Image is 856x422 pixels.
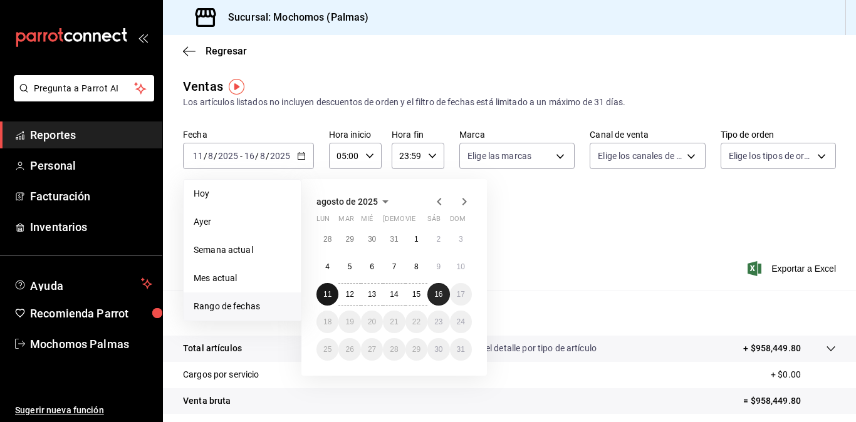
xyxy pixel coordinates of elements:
button: 6 de agosto de 2025 [361,255,383,278]
div: Los artículos listados no incluyen descuentos de orden y el filtro de fechas está limitado a un m... [183,96,836,109]
button: 30 de julio de 2025 [361,228,383,250]
img: Tooltip marker [229,79,244,95]
abbr: 31 de agosto de 2025 [457,345,465,354]
button: 30 de agosto de 2025 [427,338,449,361]
abbr: 16 de agosto de 2025 [434,290,442,299]
label: Hora inicio [329,130,382,139]
label: Marca [459,130,575,139]
abbr: 13 de agosto de 2025 [368,290,376,299]
button: 21 de agosto de 2025 [383,311,405,333]
span: Pregunta a Parrot AI [34,82,135,95]
abbr: 28 de julio de 2025 [323,235,331,244]
span: Elige los tipos de orden [729,150,813,162]
abbr: 29 de julio de 2025 [345,235,353,244]
span: Semana actual [194,244,291,257]
abbr: jueves [383,215,457,228]
span: Reportes [30,126,152,143]
input: -- [259,151,266,161]
span: - [240,151,243,161]
abbr: 30 de agosto de 2025 [434,345,442,354]
h3: Sucursal: Mochomos (Palmas) [218,10,369,25]
button: 29 de agosto de 2025 [405,338,427,361]
a: Pregunta a Parrot AI [9,91,154,104]
abbr: miércoles [361,215,373,228]
button: 17 de agosto de 2025 [450,283,472,306]
span: Ayuda [30,276,136,291]
span: Rango de fechas [194,300,291,313]
abbr: 24 de agosto de 2025 [457,317,465,326]
button: 9 de agosto de 2025 [427,255,449,278]
span: agosto de 2025 [316,197,378,207]
button: 2 de agosto de 2025 [427,228,449,250]
abbr: 12 de agosto de 2025 [345,290,353,299]
span: / [266,151,269,161]
button: Pregunta a Parrot AI [14,75,154,101]
span: Inventarios [30,219,152,235]
button: 23 de agosto de 2025 [427,311,449,333]
button: 24 de agosto de 2025 [450,311,472,333]
button: 26 de agosto de 2025 [338,338,360,361]
abbr: 25 de agosto de 2025 [323,345,331,354]
span: Sugerir nueva función [15,404,152,417]
abbr: viernes [405,215,415,228]
abbr: 9 de agosto de 2025 [436,262,441,271]
p: + $0.00 [771,368,836,381]
abbr: 28 de agosto de 2025 [390,345,398,354]
button: 22 de agosto de 2025 [405,311,427,333]
span: Recomienda Parrot [30,305,152,322]
button: Regresar [183,45,247,57]
abbr: 7 de agosto de 2025 [392,262,397,271]
button: 1 de agosto de 2025 [405,228,427,250]
abbr: sábado [427,215,441,228]
input: ---- [269,151,291,161]
abbr: 30 de julio de 2025 [368,235,376,244]
abbr: 31 de julio de 2025 [390,235,398,244]
button: 3 de agosto de 2025 [450,228,472,250]
abbr: 23 de agosto de 2025 [434,317,442,326]
button: 10 de agosto de 2025 [450,255,472,278]
abbr: 6 de agosto de 2025 [370,262,374,271]
button: 28 de julio de 2025 [316,228,338,250]
abbr: 3 de agosto de 2025 [459,235,463,244]
abbr: 19 de agosto de 2025 [345,317,353,326]
abbr: 18 de agosto de 2025 [323,317,331,326]
span: Personal [30,157,152,174]
button: 19 de agosto de 2025 [338,311,360,333]
button: agosto de 2025 [316,194,393,209]
button: 18 de agosto de 2025 [316,311,338,333]
input: -- [192,151,204,161]
abbr: 27 de agosto de 2025 [368,345,376,354]
label: Canal de venta [590,130,705,139]
span: Exportar a Excel [750,261,836,276]
abbr: lunes [316,215,330,228]
abbr: 5 de agosto de 2025 [348,262,352,271]
span: / [214,151,217,161]
p: + $958,449.80 [743,342,801,355]
abbr: 26 de agosto de 2025 [345,345,353,354]
abbr: 10 de agosto de 2025 [457,262,465,271]
button: open_drawer_menu [138,33,148,43]
button: 25 de agosto de 2025 [316,338,338,361]
button: 29 de julio de 2025 [338,228,360,250]
label: Hora fin [392,130,444,139]
abbr: 8 de agosto de 2025 [414,262,419,271]
abbr: 2 de agosto de 2025 [436,235,441,244]
abbr: 4 de agosto de 2025 [325,262,330,271]
div: Ventas [183,77,223,96]
span: Mes actual [194,272,291,285]
input: -- [207,151,214,161]
button: 31 de julio de 2025 [383,228,405,250]
span: Elige las marcas [467,150,531,162]
button: 20 de agosto de 2025 [361,311,383,333]
span: Regresar [206,45,247,57]
p: = $958,449.80 [743,394,836,408]
span: Elige los canales de venta [598,150,682,162]
button: 7 de agosto de 2025 [383,255,405,278]
button: 27 de agosto de 2025 [361,338,383,361]
p: Cargos por servicio [183,368,259,381]
button: 11 de agosto de 2025 [316,283,338,306]
abbr: 22 de agosto de 2025 [412,317,420,326]
abbr: 1 de agosto de 2025 [414,235,419,244]
abbr: 14 de agosto de 2025 [390,290,398,299]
